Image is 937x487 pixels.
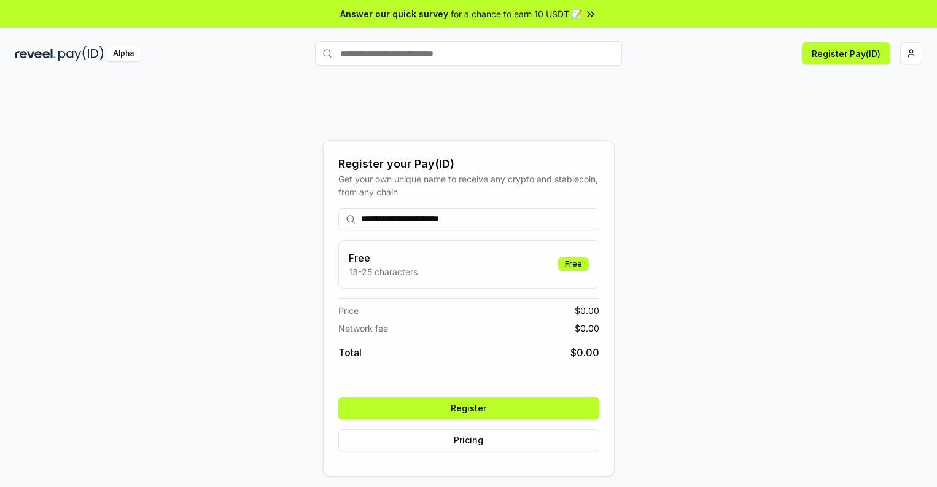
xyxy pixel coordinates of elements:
[338,304,359,317] span: Price
[575,322,599,335] span: $ 0.00
[802,42,890,64] button: Register Pay(ID)
[340,7,448,20] span: Answer our quick survey
[451,7,582,20] span: for a chance to earn 10 USDT 📝
[575,304,599,317] span: $ 0.00
[106,46,141,61] div: Alpha
[338,155,599,173] div: Register your Pay(ID)
[349,265,418,278] p: 13-25 characters
[558,257,589,271] div: Free
[15,46,56,61] img: reveel_dark
[338,173,599,198] div: Get your own unique name to receive any crypto and stablecoin, from any chain
[338,397,599,419] button: Register
[349,251,418,265] h3: Free
[58,46,104,61] img: pay_id
[338,322,388,335] span: Network fee
[338,345,362,360] span: Total
[570,345,599,360] span: $ 0.00
[338,429,599,451] button: Pricing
